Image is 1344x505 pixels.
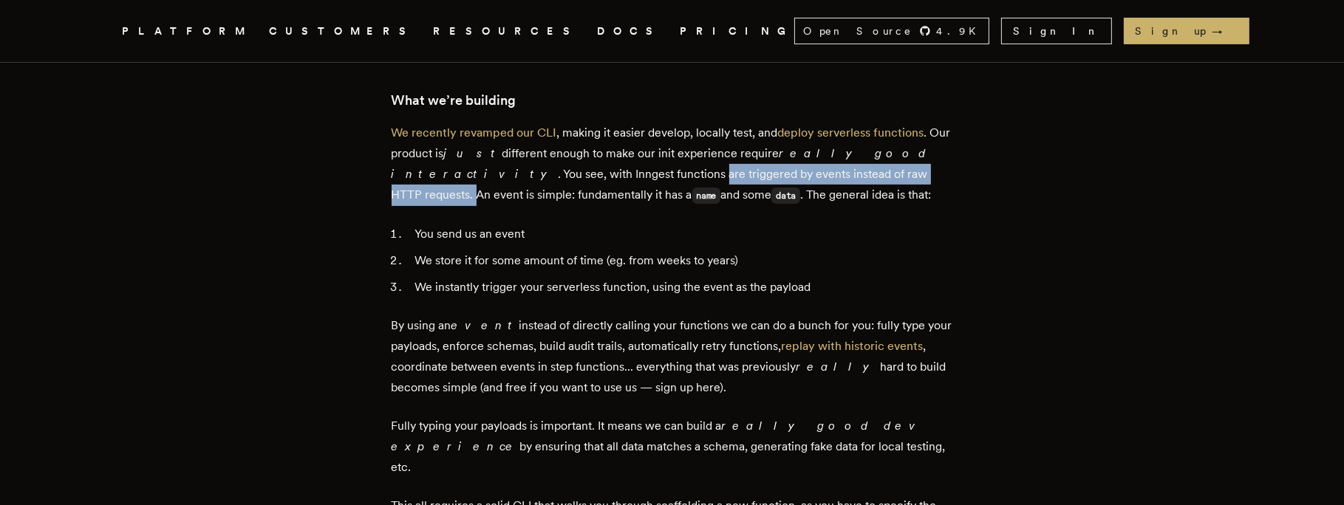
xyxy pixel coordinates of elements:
[598,22,663,41] a: DOCS
[937,24,986,38] span: 4.9 K
[392,419,926,453] em: really good dev experience
[392,123,953,206] p: , making it easier develop, locally test, and . Our product is different enough to make our init ...
[782,339,924,353] a: replay with historic events
[411,224,953,244] li: You send us an event
[392,90,953,111] h3: What we’re building
[1212,24,1238,38] span: →
[1124,18,1249,44] a: Sign up
[392,126,557,140] a: We recently revamped our CLI
[804,24,913,38] span: Open Source
[692,188,721,204] code: name
[392,315,953,398] p: By using an instead of directly calling your functions we can do a bunch for you: fully type your...
[1001,18,1112,44] a: Sign In
[270,22,416,41] a: CUSTOMERS
[451,318,519,332] em: event
[680,22,794,41] a: PRICING
[771,188,800,204] code: data
[411,277,953,298] li: We instantly trigger your serverless function, using the event as the payload
[411,250,953,271] li: We store it for some amount of time (eg. from weeks to years)
[778,126,924,140] a: deploy serverless functions
[123,22,252,41] button: PLATFORM
[392,146,930,181] em: really good interactivity
[392,416,953,478] p: Fully typing your payloads is important. It means we can build a by ensuring that all data matche...
[796,360,881,374] em: really
[434,22,580,41] button: RESOURCES
[444,146,502,160] em: just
